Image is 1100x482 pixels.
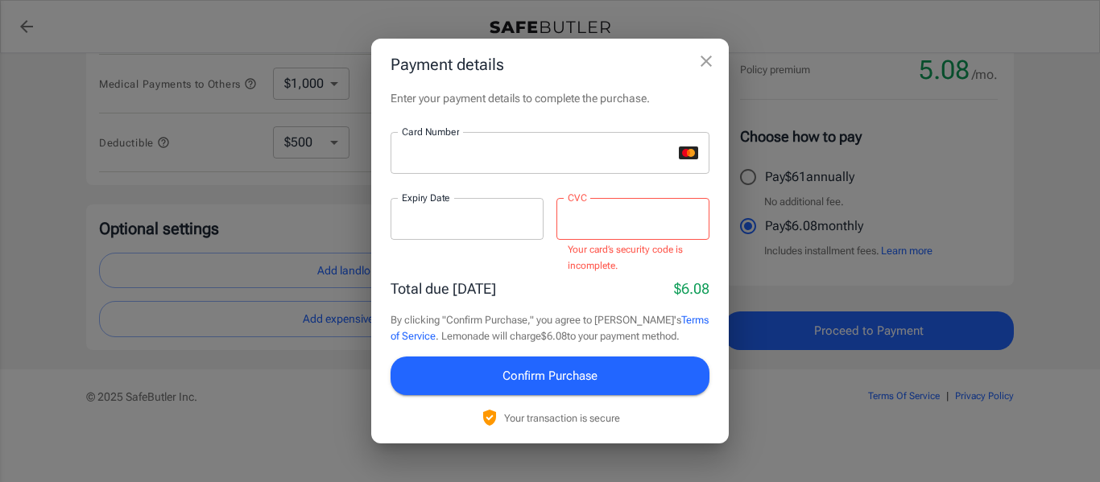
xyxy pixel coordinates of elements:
[391,314,709,342] a: Terms of Service
[502,365,598,386] span: Confirm Purchase
[391,356,709,395] button: Confirm Purchase
[568,191,587,204] label: CVC
[402,125,459,138] label: Card Number
[402,191,450,204] label: Expiry Date
[371,39,729,90] h2: Payment details
[402,145,672,160] iframe: Secure card number input frame
[391,90,709,106] p: Enter your payment details to complete the purchase.
[402,212,532,227] iframe: Secure expiration date input frame
[391,278,496,299] p: Total due [DATE]
[690,45,722,77] button: close
[568,242,698,274] p: Your card’s security code is incomplete.
[674,278,709,299] p: $6.08
[391,312,709,344] p: By clicking "Confirm Purchase," you agree to [PERSON_NAME]'s . Lemonade will charge $6.08 to your...
[568,212,698,227] iframe: Secure CVC input frame
[679,146,698,159] svg: mastercard
[504,410,620,426] p: Your transaction is secure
